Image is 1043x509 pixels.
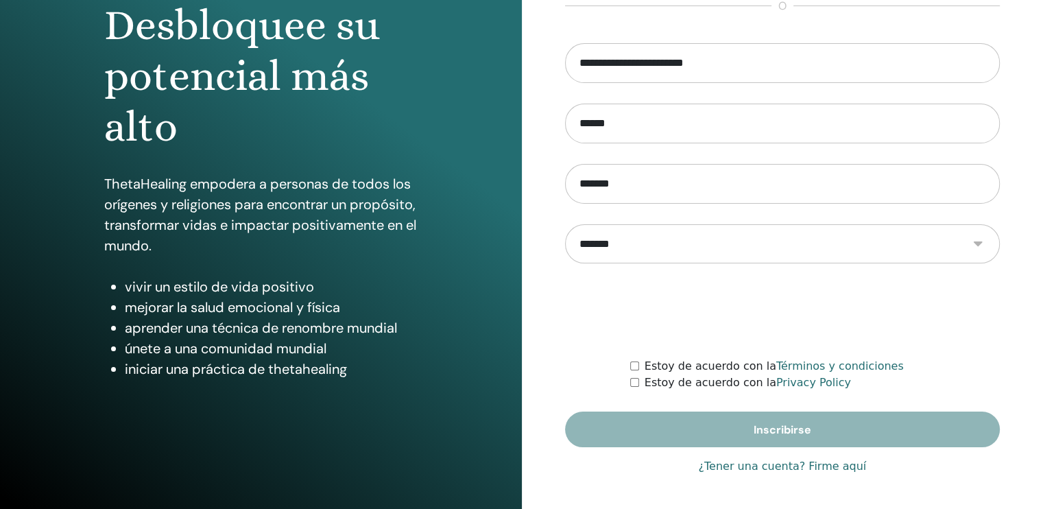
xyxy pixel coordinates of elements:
p: ThetaHealing empodera a personas de todos los orígenes y religiones para encontrar un propósito, ... [104,174,418,256]
li: iniciar una práctica de thetahealing [125,359,418,379]
li: vivir un estilo de vida positivo [125,276,418,297]
iframe: reCAPTCHA [678,284,887,338]
li: únete a una comunidad mundial [125,338,418,359]
a: Privacy Policy [776,376,851,389]
a: ¿Tener una cuenta? Firme aquí [698,458,866,475]
li: aprender una técnica de renombre mundial [125,318,418,338]
li: mejorar la salud emocional y física [125,297,418,318]
a: Términos y condiciones [776,359,904,372]
label: Estoy de acuerdo con la [645,375,851,391]
label: Estoy de acuerdo con la [645,358,904,375]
